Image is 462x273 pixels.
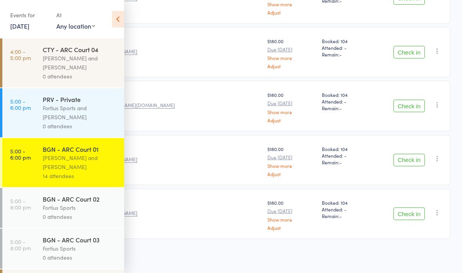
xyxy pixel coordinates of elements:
[267,155,316,160] small: Due [DATE]
[43,203,117,212] div: Fortius Sports
[322,152,369,159] span: Attended: -
[322,38,369,44] span: Booked: 104
[10,48,31,61] time: 4:00 - 5:00 pm
[339,159,342,166] span: -
[2,138,124,187] a: 5:00 -6:00 pmBGN - ARC Court 01[PERSON_NAME] and [PERSON_NAME]14 attendees
[339,213,342,219] span: -
[267,38,316,69] div: $180.00
[322,159,369,166] span: Remain:
[43,212,117,221] div: 0 attendees
[267,64,316,69] a: Adjust
[43,54,117,72] div: [PERSON_NAME] and [PERSON_NAME]
[56,9,95,22] div: At
[322,206,369,213] span: Attended: -
[10,148,31,160] time: 5:00 - 6:00 pm
[56,22,95,30] div: Any location
[43,171,117,180] div: 14 attendees
[58,49,261,54] small: cit03sriram@gmail.com
[267,109,316,115] a: Show more
[322,213,369,219] span: Remain:
[267,171,316,177] a: Adjust
[58,157,261,162] small: shashivemula99@gmail.com
[267,91,316,122] div: $180.00
[43,95,117,104] div: PRV - Private
[58,102,261,108] small: viva.bhumika@gmail.com
[10,22,29,30] a: [DATE]
[393,207,425,220] button: Check in
[322,146,369,152] span: Booked: 104
[267,55,316,60] a: Show more
[43,195,117,203] div: BGN - ARC Court 02
[322,51,369,58] span: Remain:
[339,105,342,111] span: -
[43,153,117,171] div: [PERSON_NAME] and [PERSON_NAME]
[322,105,369,111] span: Remain:
[2,229,124,269] a: 5:00 -8:00 pmBGN - ARC Court 03Fortius Sports0 attendees
[43,145,117,153] div: BGN - ARC Court 01
[267,47,316,52] small: Due [DATE]
[10,98,31,111] time: 5:00 - 6:00 pm
[10,238,31,251] time: 5:00 - 8:00 pm
[393,46,425,58] button: Check in
[2,88,124,137] a: 5:00 -6:00 pmPRV - PrivateFortius Sports and [PERSON_NAME]0 attendees
[322,44,369,51] span: Attended: -
[2,38,124,87] a: 4:00 -5:00 pmCTY - ARC Court 04[PERSON_NAME] and [PERSON_NAME]0 attendees
[10,9,49,22] div: Events for
[2,188,124,228] a: 5:00 -8:00 pmBGN - ARC Court 02Fortius Sports0 attendees
[43,253,117,262] div: 0 attendees
[58,210,261,216] small: yyatheesh@gmail.com
[267,118,316,123] a: Adjust
[267,208,316,214] small: Due [DATE]
[267,100,316,106] small: Due [DATE]
[43,244,117,253] div: Fortius Sports
[43,235,117,244] div: BGN - ARC Court 03
[267,10,316,15] a: Adjust
[267,163,316,168] a: Show more
[43,45,117,54] div: CTY - ARC Court 04
[267,146,316,177] div: $180.00
[10,198,31,210] time: 5:00 - 8:00 pm
[43,104,117,122] div: Fortius Sports and [PERSON_NAME]
[43,122,117,131] div: 0 attendees
[267,199,316,230] div: $180.00
[43,72,117,81] div: 0 attendees
[267,217,316,222] a: Show more
[393,154,425,166] button: Check in
[322,98,369,105] span: Attended: -
[339,51,342,58] span: -
[267,225,316,230] a: Adjust
[267,2,316,7] a: Show more
[322,199,369,206] span: Booked: 104
[393,100,425,112] button: Check in
[322,91,369,98] span: Booked: 104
